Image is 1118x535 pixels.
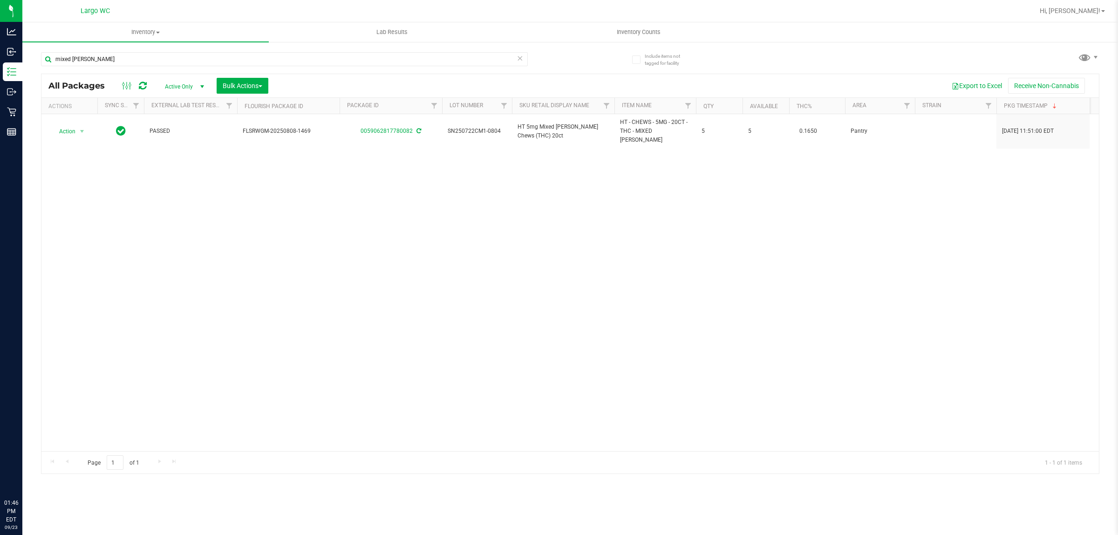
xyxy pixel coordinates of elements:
[81,7,110,15] span: Largo WC
[105,102,141,109] a: Sync Status
[497,98,512,114] a: Filter
[1037,455,1090,469] span: 1 - 1 of 1 items
[48,81,114,91] span: All Packages
[946,78,1008,94] button: Export to Excel
[448,127,506,136] span: SN250722CM1-0804
[364,28,420,36] span: Lab Results
[27,459,39,470] iframe: Resource center unread badge
[681,98,696,114] a: Filter
[217,78,268,94] button: Bulk Actions
[1004,103,1058,109] a: Pkg Timestamp
[645,53,691,67] span: Include items not tagged for facility
[347,102,379,109] a: Package ID
[852,102,866,109] a: Area
[76,125,88,138] span: select
[900,98,915,114] a: Filter
[519,102,589,109] a: Sku Retail Display Name
[243,127,334,136] span: FLSRWGM-20250808-1469
[1008,78,1085,94] button: Receive Non-Cannabis
[107,455,123,470] input: 1
[517,52,523,64] span: Clear
[795,124,822,138] span: 0.1650
[622,102,652,109] a: Item Name
[7,47,16,56] inline-svg: Inbound
[604,28,673,36] span: Inventory Counts
[4,524,18,531] p: 09/23
[51,125,76,138] span: Action
[151,102,225,109] a: External Lab Test Result
[981,98,996,114] a: Filter
[851,127,909,136] span: Pantry
[80,455,147,470] span: Page of 1
[150,127,232,136] span: PASSED
[245,103,303,110] a: Flourish Package ID
[703,103,714,110] a: Qty
[7,27,16,36] inline-svg: Analytics
[223,82,262,89] span: Bulk Actions
[620,118,690,145] span: HT - CHEWS - 5MG - 20CT - THC - MIXED [PERSON_NAME]
[702,127,737,136] span: 5
[922,102,941,109] a: Strain
[22,22,269,42] a: Inventory
[22,28,269,36] span: Inventory
[518,123,609,140] span: HT 5mg Mixed [PERSON_NAME] Chews (THC) 20ct
[269,22,515,42] a: Lab Results
[1040,7,1100,14] span: Hi, [PERSON_NAME]!
[361,128,413,134] a: 0059062817780082
[750,103,778,110] a: Available
[797,103,812,110] a: THC%
[41,52,528,66] input: Search Package ID, Item Name, SKU, Lot or Part Number...
[4,499,18,524] p: 01:46 PM EDT
[7,127,16,137] inline-svg: Reports
[129,98,144,114] a: Filter
[116,124,126,137] span: In Sync
[7,87,16,96] inline-svg: Outbound
[748,127,784,136] span: 5
[9,460,37,488] iframe: Resource center
[1002,127,1054,136] span: [DATE] 11:51:00 EDT
[415,128,421,134] span: Sync from Compliance System
[450,102,483,109] a: Lot Number
[48,103,94,110] div: Actions
[599,98,614,114] a: Filter
[222,98,237,114] a: Filter
[7,107,16,117] inline-svg: Retail
[7,67,16,76] inline-svg: Inventory
[515,22,762,42] a: Inventory Counts
[427,98,442,114] a: Filter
